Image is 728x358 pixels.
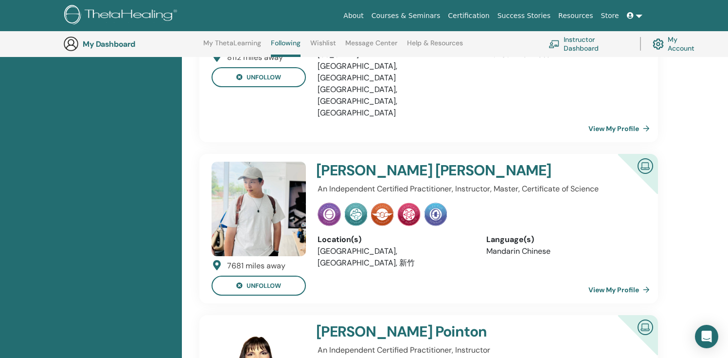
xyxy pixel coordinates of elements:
[407,39,463,55] a: Help & Resources
[486,234,640,245] div: Language(s)
[597,7,623,25] a: Store
[339,7,367,25] a: About
[318,344,640,356] p: An Independent Certified Practitioner, Instructor
[634,154,657,176] img: Certified Online Instructor
[549,33,628,55] a: Instructor Dashboard
[316,323,585,340] h4: [PERSON_NAME] Pointon
[494,7,554,25] a: Success Stories
[486,245,640,257] li: Mandarin Chinese
[634,316,657,338] img: Certified Online Instructor
[310,39,336,55] a: Wishlist
[271,39,301,57] a: Following
[695,325,718,348] div: Open Intercom Messenger
[212,276,306,296] button: unfollow
[316,162,585,179] h4: [PERSON_NAME] [PERSON_NAME]
[318,245,471,269] li: [GEOGRAPHIC_DATA], [GEOGRAPHIC_DATA], 新竹
[602,154,658,210] div: Certified Online Instructor
[212,67,306,87] button: unfollow
[653,33,704,55] a: My Account
[318,84,471,119] li: [GEOGRAPHIC_DATA], [GEOGRAPHIC_DATA], [GEOGRAPHIC_DATA]
[588,119,654,138] a: View My Profile
[318,60,471,84] li: [GEOGRAPHIC_DATA], [GEOGRAPHIC_DATA]
[203,39,261,55] a: My ThetaLearning
[588,280,654,300] a: View My Profile
[318,234,471,245] div: Location(s)
[318,183,640,195] p: An Independent Certified Practitioner, Instructor, Master, Certificate of Science
[444,7,493,25] a: Certification
[227,260,285,272] div: 7681 miles away
[345,39,397,55] a: Message Center
[653,36,664,52] img: cog.svg
[227,52,283,63] div: 8112 miles away
[212,162,306,256] img: default.jpg
[64,5,180,27] img: logo.png
[63,36,79,52] img: generic-user-icon.jpg
[83,39,180,49] h3: My Dashboard
[549,40,560,48] img: chalkboard-teacher.svg
[554,7,597,25] a: Resources
[368,7,444,25] a: Courses & Seminars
